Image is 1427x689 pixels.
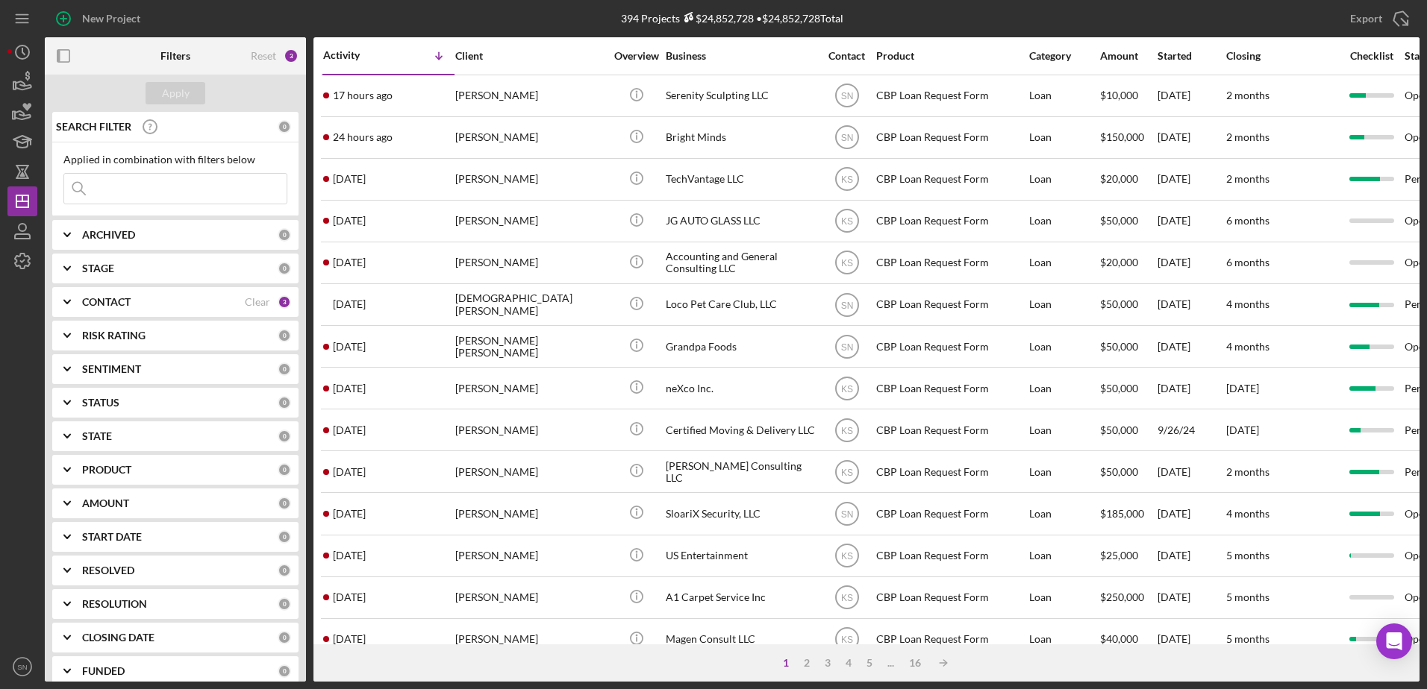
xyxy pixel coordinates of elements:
[1100,507,1144,520] span: $185,000
[840,467,852,477] text: KS
[455,50,605,62] div: Client
[1100,382,1138,394] span: $50,000
[1158,368,1225,408] div: [DATE]
[666,578,815,617] div: A1 Carpet Service Inc
[278,262,291,275] div: 0
[666,118,815,157] div: Bright Minds
[876,410,1025,450] div: CBP Loan Request Form
[278,597,291,611] div: 0
[1100,256,1138,268] span: $20,000
[455,578,605,617] div: [PERSON_NAME]
[775,657,796,669] div: 1
[63,154,287,166] div: Applied in combination with filters below
[840,342,853,352] text: SN
[333,215,366,227] time: 2025-09-07 05:37
[17,663,27,671] text: SN
[666,243,815,283] div: Accounting and General Consulting LLC
[817,657,838,669] div: 3
[1158,452,1225,491] div: [DATE]
[455,285,605,324] div: [DEMOGRAPHIC_DATA][PERSON_NAME]
[323,49,389,61] div: Activity
[455,410,605,450] div: [PERSON_NAME]
[333,131,393,143] time: 2025-09-10 14:37
[1226,298,1270,310] time: 4 months
[333,257,366,268] time: 2025-09-06 11:37
[1158,76,1225,116] div: [DATE]
[82,4,140,34] div: New Project
[278,120,291,133] div: 0
[7,652,37,682] button: SN
[455,452,605,491] div: [PERSON_NAME]
[82,564,134,576] b: RESOLVED
[455,536,605,576] div: [PERSON_NAME]
[82,229,135,241] b: ARCHIVED
[333,508,366,520] time: 2025-09-01 14:53
[1100,340,1138,353] span: $50,000
[455,368,605,408] div: [PERSON_NAME]
[333,173,366,185] time: 2025-09-08 16:48
[278,463,291,476] div: 0
[876,368,1025,408] div: CBP Loan Request Form
[840,174,852,185] text: KS
[1029,620,1099,659] div: Loan
[278,228,291,242] div: 0
[1100,549,1138,561] span: $25,000
[278,362,291,376] div: 0
[82,262,114,274] b: STAGE
[880,657,902,669] div: ...
[56,121,131,133] b: SEARCH FILTER
[621,12,843,25] div: 394 Projects • $24,852,728 Total
[82,497,129,509] b: AMOUNT
[1226,465,1270,478] time: 2 months
[333,550,366,561] time: 2025-09-01 01:46
[455,118,605,157] div: [PERSON_NAME]
[1029,410,1099,450] div: Loan
[840,216,852,227] text: KS
[1158,201,1225,241] div: [DATE]
[278,631,291,644] div: 0
[333,424,366,436] time: 2025-09-02 16:22
[840,258,852,268] text: KS
[666,160,815,199] div: TechVantage LLC
[1158,160,1225,199] div: [DATE]
[278,564,291,577] div: 0
[45,4,155,34] button: New Project
[82,363,141,375] b: SENTIMENT
[278,664,291,678] div: 0
[1226,507,1270,520] time: 4 months
[876,494,1025,533] div: CBP Loan Request Form
[1158,50,1225,62] div: Started
[1029,368,1099,408] div: Loan
[1100,591,1144,603] span: $250,000
[876,243,1025,283] div: CBP Loan Request Form
[82,296,131,308] b: CONTACT
[1226,632,1270,645] time: 5 months
[666,536,815,576] div: US Entertainment
[1158,118,1225,157] div: [DATE]
[82,330,146,342] b: RISK RATING
[1158,410,1225,450] div: 9/26/24
[796,657,817,669] div: 2
[1158,327,1225,366] div: [DATE]
[876,160,1025,199] div: CBP Loan Request Form
[1100,172,1138,185] span: $20,000
[876,118,1025,157] div: CBP Loan Request Form
[666,327,815,366] div: Grandpa Foods
[1029,494,1099,533] div: Loan
[82,464,131,476] b: PRODUCT
[1158,620,1225,659] div: [DATE]
[455,620,605,659] div: [PERSON_NAME]
[284,48,299,63] div: 3
[455,76,605,116] div: [PERSON_NAME]
[278,396,291,409] div: 0
[1158,494,1225,533] div: [DATE]
[1100,89,1138,101] span: $10,000
[278,430,291,443] div: 0
[1158,536,1225,576] div: [DATE]
[1226,424,1259,436] time: [DATE]
[1029,285,1099,324] div: Loan
[840,383,852,394] text: KS
[455,327,605,366] div: [PERSON_NAME] [PERSON_NAME]
[146,82,205,104] button: Apply
[1226,340,1270,353] time: 4 months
